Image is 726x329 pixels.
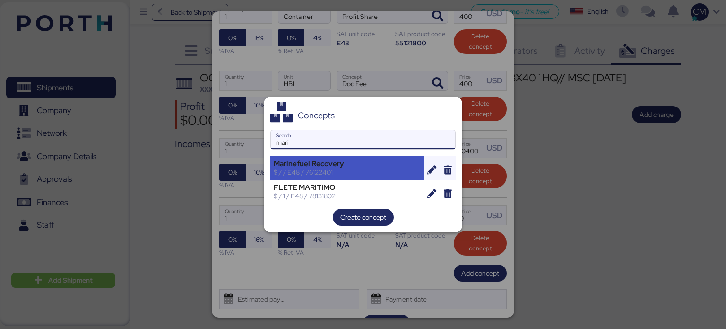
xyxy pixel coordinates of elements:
input: Search [271,130,455,149]
div: Marinefuel Recovery [274,160,421,168]
div: FLETE MARITIMO [274,183,421,192]
span: Create concept [340,212,386,223]
button: Create concept [333,209,394,226]
div: Concepts [298,111,335,120]
div: $ / 1 / E48 / 78131802 [274,192,421,200]
div: $ / / E48 / 76122401 [274,168,421,177]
